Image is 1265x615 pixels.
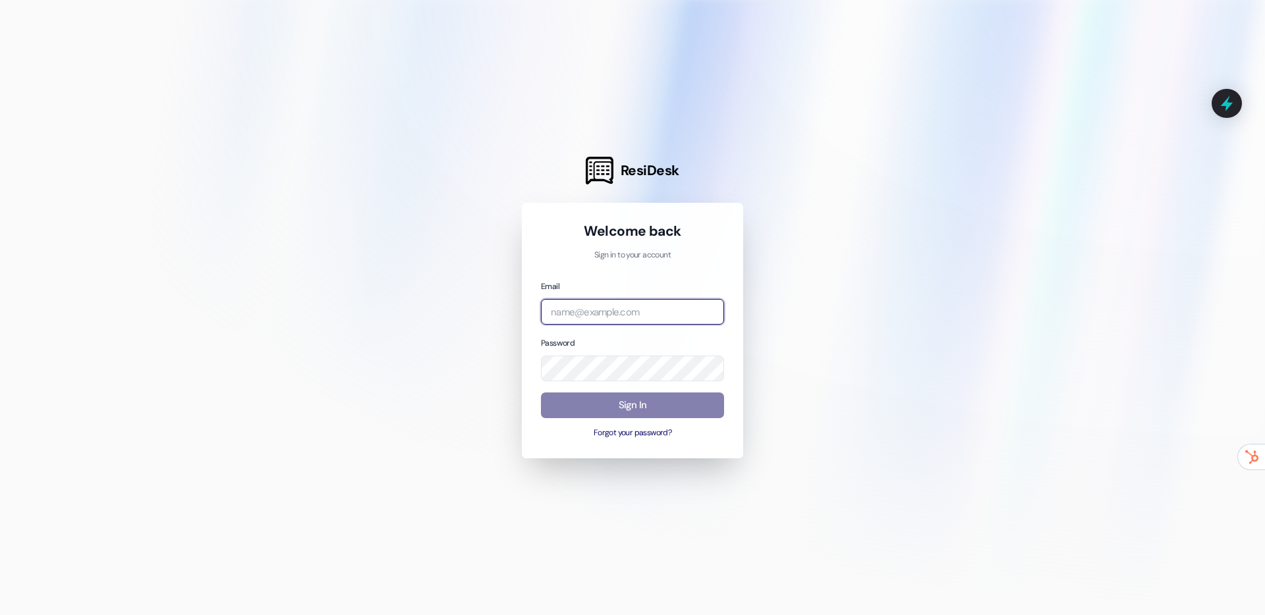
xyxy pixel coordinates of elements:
h1: Welcome back [541,222,724,240]
img: ResiDesk Logo [586,157,613,184]
p: Sign in to your account [541,250,724,261]
label: Email [541,281,559,292]
button: Forgot your password? [541,427,724,439]
input: name@example.com [541,299,724,325]
label: Password [541,338,575,348]
button: Sign In [541,392,724,418]
span: ResiDesk [621,161,679,180]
